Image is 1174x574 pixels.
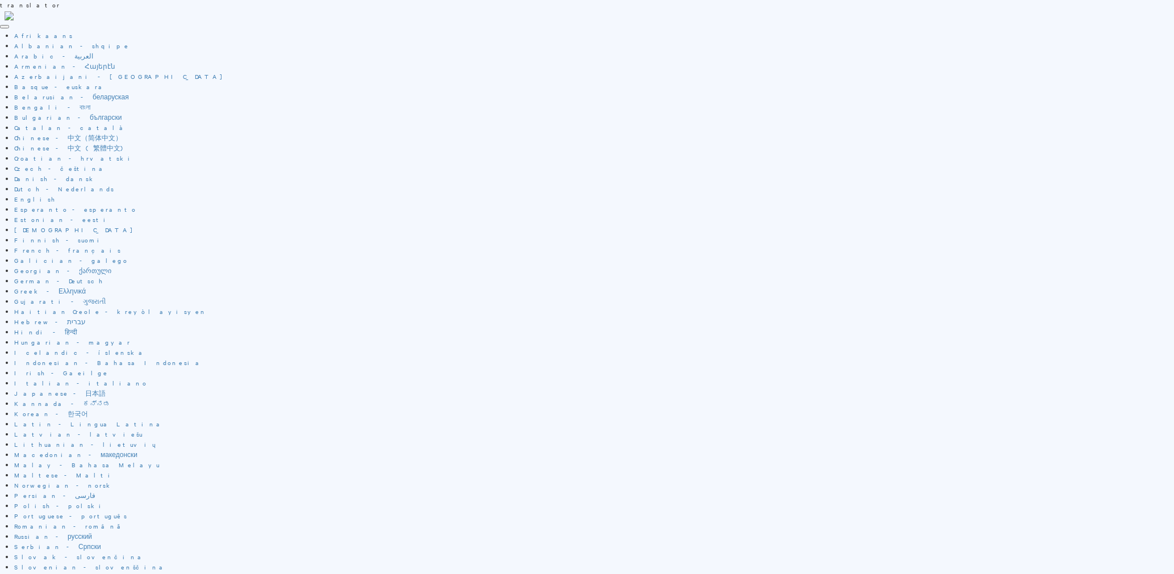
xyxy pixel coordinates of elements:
a: French - français [14,246,121,254]
a: Arabic - ‎‫العربية‬‎ [14,52,93,60]
a: Czech - čeština [14,164,107,173]
a: Irish - Gaeilge [14,368,108,377]
a: Georgian - ქართული [14,266,111,275]
a: Albanian - shqipe [14,41,129,50]
a: [DEMOGRAPHIC_DATA] [14,225,139,234]
a: Bulgarian - български [14,113,122,121]
a: Dutch - Nederlands [14,185,114,193]
a: Catalan - català [14,123,126,132]
a: Slovenian - slovenščina [14,563,168,571]
a: German - Deutsch [14,276,105,285]
a: Esperanto - esperanto [14,205,136,213]
a: Norwegian - norsk [14,481,114,489]
img: right-arrow.png [5,11,14,20]
a: Persian - ‎‫فارسی‬‎ [14,491,95,500]
a: Belarusian - беларуская [14,93,129,101]
a: Japanese - 日本語 [14,389,106,397]
a: Romanian - română [14,522,126,530]
a: Bengali - বাংলা [14,103,90,111]
a: Portuguese - português [14,512,127,520]
a: Danish - dansk [14,174,97,183]
a: Afrikaans [14,31,73,40]
a: Chinese - 中文 (繁體中文) [14,144,128,152]
a: Indonesian - Bahasa Indonesia [14,358,204,367]
a: Hebrew - ‎‫עברית‬‎ [14,317,86,326]
a: Serbian - Српски [14,542,101,551]
a: Chinese - 中文（简体中文） [14,133,122,142]
a: Galician - galego [14,256,128,265]
a: Macedonian - македонски [14,450,137,459]
a: Finnish - suomi [14,236,105,244]
a: Armenian - Հայերէն [14,62,115,70]
a: Basque - euskara [14,82,107,91]
a: Russian - русский [14,532,92,541]
a: Icelandic - íslenska [14,348,147,357]
a: Malay - Bahasa Melayu [14,460,160,469]
a: English [14,195,57,203]
a: Hindi - हिन्दी [14,328,77,336]
a: Kannada - ಕನ್ನಡ [14,399,110,408]
a: Latin - Lingua Latina [14,420,165,428]
a: Lithuanian - lietuvių [14,440,158,449]
a: Azerbaijani - [GEOGRAPHIC_DATA] [14,72,228,81]
a: Maltese - Malti [14,471,116,479]
a: Italian - italiano [14,379,147,387]
a: Korean - 한국어 [14,409,88,418]
a: Estonian - eesti [14,215,111,224]
a: Latvian - latviešu [14,430,143,438]
a: Greek - Ελληνικά [14,287,86,295]
a: Polish - polski [14,501,107,510]
a: Hungarian - magyar [14,338,131,346]
a: Slovak - slovenčina [14,552,146,561]
a: Gujarati - ગુજરાતી [14,297,106,305]
a: Croatian - hrvatski [14,154,136,162]
a: Haitian Creole - kreyòl ayisyen [14,307,207,316]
